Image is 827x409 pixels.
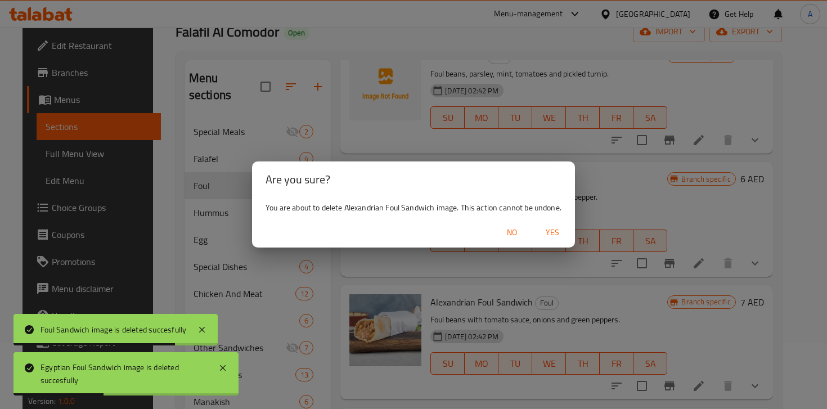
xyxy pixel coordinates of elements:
[494,222,530,243] button: No
[534,222,570,243] button: Yes
[498,226,525,240] span: No
[252,197,575,218] div: You are about to delete Alexandrian Foul Sandwich image. This action cannot be undone.
[539,226,566,240] span: Yes
[41,323,186,336] div: Foul Sandwich image is deleted succesfully
[266,170,561,188] h2: Are you sure?
[41,361,207,386] div: Egyptian Foul Sandwich image is deleted succesfully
